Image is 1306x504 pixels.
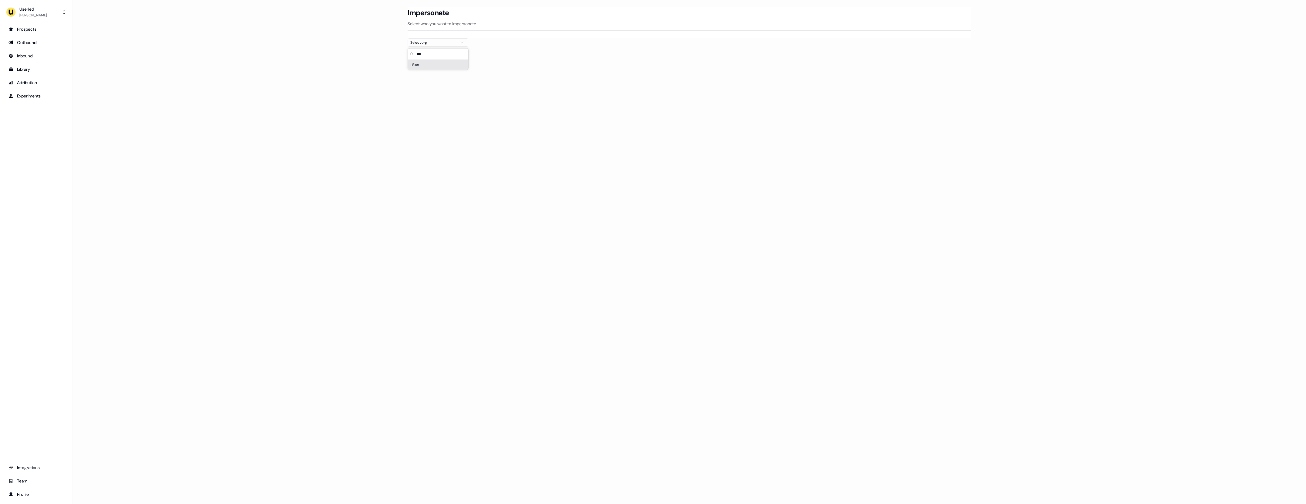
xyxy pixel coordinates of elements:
a: Go to profile [5,489,68,499]
div: [PERSON_NAME] [19,12,47,18]
button: Select org [408,38,468,47]
div: Outbound [9,39,64,46]
h3: Impersonate [408,8,449,17]
a: Go to prospects [5,24,68,34]
p: Select who you want to impersonate [408,21,971,27]
a: Go to attribution [5,78,68,87]
a: Go to templates [5,64,68,74]
div: Select org [410,39,456,46]
div: Library [9,66,64,72]
a: Go to experiments [5,91,68,101]
div: Experiments [9,93,64,99]
a: Go to Inbound [5,51,68,61]
div: Integrations [9,465,64,471]
a: Go to team [5,476,68,486]
div: Inbound [9,53,64,59]
div: Suggestions [408,60,468,70]
div: Team [9,478,64,484]
div: nPlan [408,60,468,70]
div: Prospects [9,26,64,32]
a: Go to outbound experience [5,38,68,47]
div: Attribution [9,80,64,86]
div: Profile [9,491,64,497]
button: Userled[PERSON_NAME] [5,5,68,19]
div: Userled [19,6,47,12]
a: Go to integrations [5,463,68,472]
